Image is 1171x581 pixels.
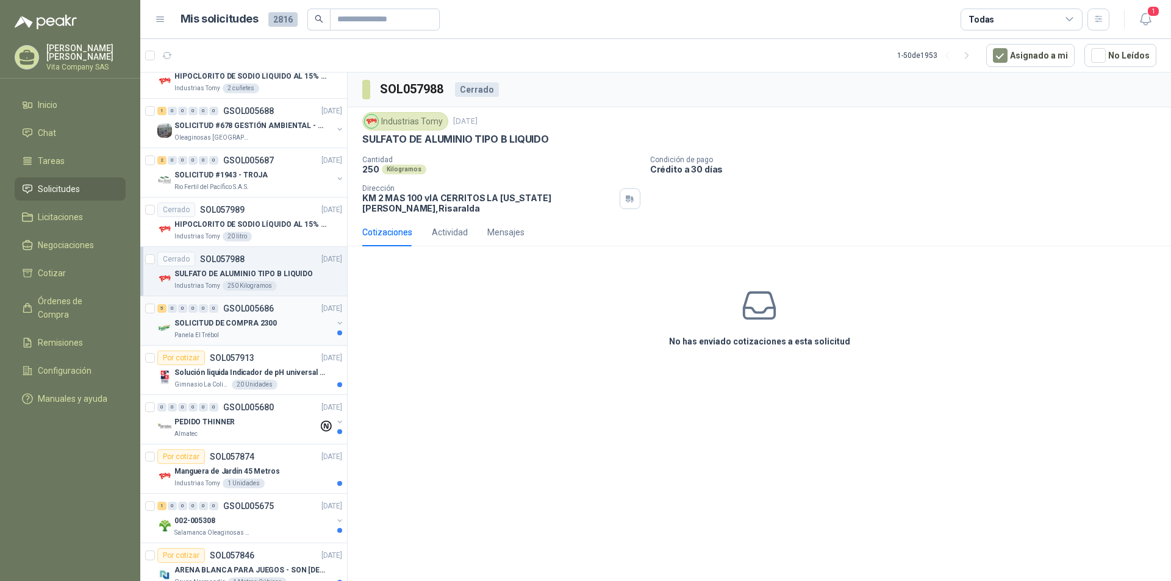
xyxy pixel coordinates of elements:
div: 0 [199,403,208,412]
span: Negociaciones [38,238,94,252]
p: SOLICITUD #1943 - TROJA [174,169,268,181]
span: search [315,15,323,23]
span: Configuración [38,364,91,377]
span: 1 [1147,5,1160,17]
p: PEDIDO THINNER [174,416,235,428]
p: [DATE] [453,116,478,127]
div: 0 [168,156,177,165]
p: Vita Company SAS [46,63,126,71]
p: Condición de pago [650,155,1166,164]
span: Manuales y ayuda [38,392,107,405]
div: Todas [969,13,994,26]
a: Inicio [15,93,126,116]
img: Company Logo [157,123,172,138]
span: Órdenes de Compra [38,294,114,321]
div: Por cotizar [157,548,205,563]
div: 0 [188,304,198,313]
div: 250 Kilogramos [223,281,277,291]
p: [DATE] [321,402,342,413]
p: GSOL005675 [223,502,274,510]
p: SOL057874 [210,452,254,461]
a: 0 0 0 0 0 0 GSOL005680[DATE] Company LogoPEDIDO THINNERAlmatec [157,400,345,439]
div: 0 [188,502,198,510]
div: 20 litro [223,232,252,241]
p: KM 2 MAS 100 vIA CERRITOS LA [US_STATE] [PERSON_NAME] , Risaralda [362,193,615,213]
p: SOL057913 [210,354,254,362]
a: 5 0 0 0 0 0 GSOL005686[DATE] Company LogoSOLICITUD DE COMPRA 2300Panela El Trébol [157,301,345,340]
img: Company Logo [157,173,172,187]
p: [DATE] [321,105,342,117]
p: Manguera de Jardín 45 Metros [174,466,280,477]
p: Industrias Tomy [174,84,220,93]
div: Por cotizar [157,449,205,464]
p: Cantidad [362,155,640,164]
p: Rio Fertil del Pacífico S.A.S. [174,182,249,192]
h3: SOL057988 [380,80,445,99]
p: 250 [362,164,379,174]
h3: No has enviado cotizaciones a esta solicitud [669,335,850,348]
button: Asignado a mi [986,44,1075,67]
p: SOL057846 [210,551,254,560]
a: Negociaciones [15,233,126,257]
div: Cerrado [157,202,195,217]
img: Company Logo [157,469,172,483]
p: [DATE] [321,451,342,463]
p: [DATE] [321,155,342,166]
p: [DATE] [321,303,342,315]
button: No Leídos [1084,44,1156,67]
a: CerradoSOL057989[DATE] Company LogoHIPOCLORITO DE SODIO LÍQUIDO AL 15% CONT NETO 20LIndustrias To... [140,198,347,247]
p: 002-005308 [174,515,215,527]
p: SOL057988 [200,255,245,263]
div: 2 [157,156,167,165]
p: HIPOCLORITO DE SODIO LÍQUIDO AL 15% CONT NETO 20L [174,71,326,82]
div: 0 [178,403,187,412]
span: Cotizar [38,266,66,280]
a: Licitaciones [15,205,126,229]
div: 0 [209,502,218,510]
div: Cotizaciones [362,226,412,239]
div: 0 [168,502,177,510]
img: Logo peakr [15,15,77,29]
p: GSOL005687 [223,156,274,165]
p: HIPOCLORITO DE SODIO LÍQUIDO AL 15% CONT NETO 20L [174,219,326,230]
p: Industrias Tomy [174,281,220,291]
a: 2 0 0 0 0 0 GSOL005687[DATE] Company LogoSOLICITUD #1943 - TROJARio Fertil del Pacífico S.A.S. [157,153,345,192]
div: Actividad [432,226,468,239]
button: 1 [1134,9,1156,30]
span: Chat [38,126,56,140]
span: 2816 [268,12,298,27]
p: [DATE] [321,550,342,561]
div: Industrias Tomy [362,112,448,130]
p: Almatec [174,429,198,439]
div: 0 [178,502,187,510]
div: Kilogramos [382,165,426,174]
p: [DATE] [321,204,342,216]
div: 20 Unidades [232,380,278,390]
div: 0 [168,304,177,313]
div: 0 [188,156,198,165]
div: 0 [209,304,218,313]
a: Cotizar [15,262,126,285]
a: Por cotizarSOL057913[DATE] Company LogoSolución liquida Indicador de pH universal de 500ml o 20 d... [140,346,347,395]
p: Gimnasio La Colina [174,380,229,390]
p: SULFATO DE ALUMINIO TIPO B LIQUIDO [362,133,549,146]
p: Panela El Trébol [174,330,219,340]
img: Company Logo [157,518,172,533]
p: SOLICITUD #678 GESTIÓN AMBIENTAL - TUMACO [174,120,326,132]
div: 0 [188,403,198,412]
a: Tareas [15,149,126,173]
span: Inicio [38,98,57,112]
p: [DATE] [321,352,342,364]
p: Industrias Tomy [174,232,220,241]
div: 0 [209,156,218,165]
a: 1 0 0 0 0 0 GSOL005675[DATE] Company Logo002-005308Salamanca Oleaginosas SAS [157,499,345,538]
img: Company Logo [157,321,172,335]
div: 1 [157,107,167,115]
p: [PERSON_NAME] [PERSON_NAME] [46,44,126,61]
div: 0 [168,403,177,412]
p: SULFATO DE ALUMINIO TIPO B LIQUIDO [174,268,313,280]
h1: Mis solicitudes [181,10,259,28]
a: Chat [15,121,126,144]
div: 1 Unidades [223,479,265,488]
a: Configuración [15,359,126,382]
